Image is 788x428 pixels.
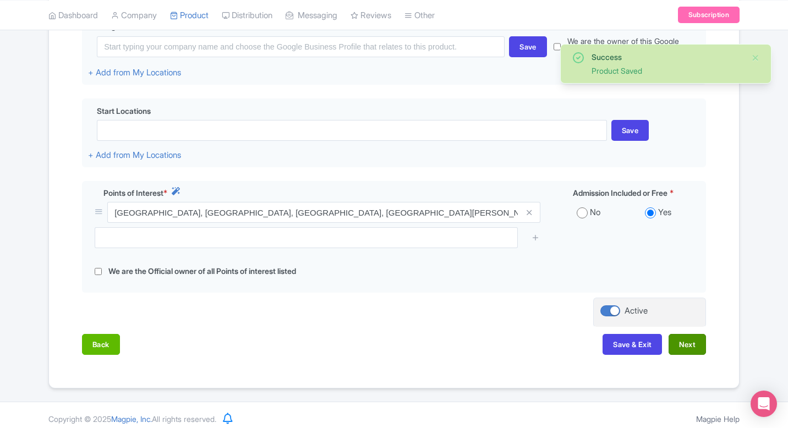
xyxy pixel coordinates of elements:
[111,414,152,424] span: Magpie, Inc.
[97,105,151,117] span: Start Locations
[103,187,163,199] span: Points of Interest
[678,7,740,23] a: Subscription
[97,36,505,57] input: Start typing your company name and choose the Google Business Profile that relates to this product.
[625,305,648,317] div: Active
[603,334,662,355] button: Save & Exit
[509,36,547,57] div: Save
[592,51,742,63] div: Success
[592,65,742,76] div: Product Saved
[573,187,667,199] span: Admission Included or Free
[658,206,671,219] label: Yes
[751,391,777,417] div: Open Intercom Messenger
[88,150,181,160] a: + Add from My Locations
[669,334,706,355] button: Next
[82,334,120,355] button: Back
[696,414,740,424] a: Magpie Help
[567,35,700,58] label: We are the owner of this Google Business Profile
[590,206,600,219] label: No
[611,120,649,141] div: Save
[88,67,181,78] a: + Add from My Locations
[751,51,760,64] button: Close
[108,265,296,278] label: We are the Official owner of all Points of interest listed
[42,413,223,425] div: Copyright © 2025 All rights reserved.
